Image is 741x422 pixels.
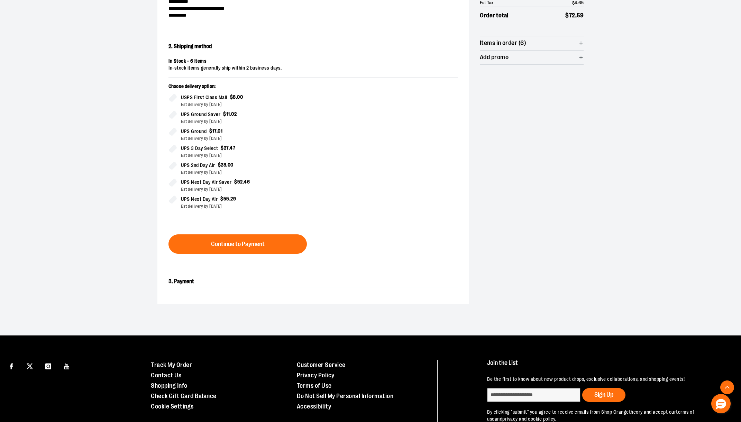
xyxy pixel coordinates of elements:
[181,195,218,203] span: UPS Next Day Air
[24,360,36,372] a: Visit our X page
[181,135,308,142] div: Est delivery by [DATE]
[151,372,181,379] a: Contact Us
[229,196,231,201] span: .
[168,65,458,72] div: In-stock items generally ship within 2 business days.
[487,360,724,372] h4: Join the List
[234,179,237,185] span: $
[168,178,177,187] input: UPS Next Day Air Saver$52.46Est delivery by [DATE]
[181,118,308,125] div: Est delivery by [DATE]
[233,94,236,100] span: 8
[181,178,231,186] span: UPS Next Day Air Saver
[569,12,575,19] span: 72
[487,376,724,383] p: Be the first to know about new product drops, exclusive collaborations, and shopping events!
[211,241,265,248] span: Continue to Payment
[577,12,584,19] span: 59
[228,162,234,168] span: 00
[582,388,625,402] button: Sign Up
[181,203,308,209] div: Est delivery by [DATE]
[224,145,229,151] span: 27
[217,128,218,134] span: .
[181,152,308,159] div: Est delivery by [DATE]
[151,393,217,399] a: Check Gift Card Balance
[297,403,331,410] a: Accessibility
[61,360,73,372] a: Visit our Youtube page
[226,162,228,168] span: .
[480,40,526,46] span: Items in order (6)
[181,110,220,118] span: UPS Ground Saver
[237,179,243,185] span: 52
[168,83,308,93] p: Choose delivery option:
[168,41,458,52] h2: 2. Shipping method
[502,416,556,422] a: privacy and cookie policy.
[230,196,236,201] span: 29
[209,128,212,134] span: $
[181,127,207,135] span: UPS Ground
[221,162,226,168] span: 28
[168,276,458,287] h2: 3. Payment
[480,51,584,64] button: Add promo
[212,128,217,134] span: 17
[237,94,243,100] span: 00
[221,145,224,151] span: $
[297,393,394,399] a: Do Not Sell My Personal Information
[226,111,230,117] span: 11
[720,380,734,394] button: Back To Top
[168,127,177,136] input: UPS Ground$17.01Est delivery by [DATE]
[711,394,731,413] button: Hello, have a question? Let’s chat.
[27,363,33,369] img: Twitter
[244,179,250,185] span: 46
[231,111,237,117] span: 02
[218,162,221,168] span: $
[480,36,584,50] button: Items in order (6)
[297,361,346,368] a: Customer Service
[5,360,17,372] a: Visit our Facebook page
[223,111,226,117] span: $
[168,144,177,153] input: UPS 3 Day Select$27.47Est delivery by [DATE]
[181,144,218,152] span: UPS 3 Day Select
[575,12,577,19] span: .
[168,110,177,119] input: UPS Ground Saver$11.02Est delivery by [DATE]
[168,234,307,254] button: Continue to Payment
[480,54,509,61] span: Add promo
[151,403,194,410] a: Cookie Settings
[181,169,308,176] div: Est delivery by [DATE]
[151,382,187,389] a: Shopping Info
[297,382,332,389] a: Terms of Use
[480,11,509,20] span: Order total
[487,409,694,422] a: terms of use
[236,94,237,100] span: .
[168,161,177,170] input: UPS 2nd Day Air$28.00Est delivery by [DATE]
[168,195,177,204] input: UPS Next Day Air$55.29Est delivery by [DATE]
[168,58,458,65] div: In Stock - 6 items
[297,372,335,379] a: Privacy Policy
[220,196,223,201] span: $
[594,391,613,398] span: Sign Up
[151,361,192,368] a: Track My Order
[181,101,308,108] div: Est delivery by [DATE]
[223,196,229,201] span: 55
[243,179,244,185] span: .
[181,186,308,192] div: Est delivery by [DATE]
[168,93,177,102] input: USPS First Class Mail$8.00Est delivery by [DATE]
[42,360,54,372] a: Visit our Instagram page
[230,94,233,100] span: $
[181,93,227,101] span: USPS First Class Mail
[565,12,569,19] span: $
[181,161,215,169] span: UPS 2nd Day Air
[230,111,231,117] span: .
[230,145,235,151] span: 47
[487,388,580,402] input: enter email
[229,145,230,151] span: .
[218,128,222,134] span: 01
